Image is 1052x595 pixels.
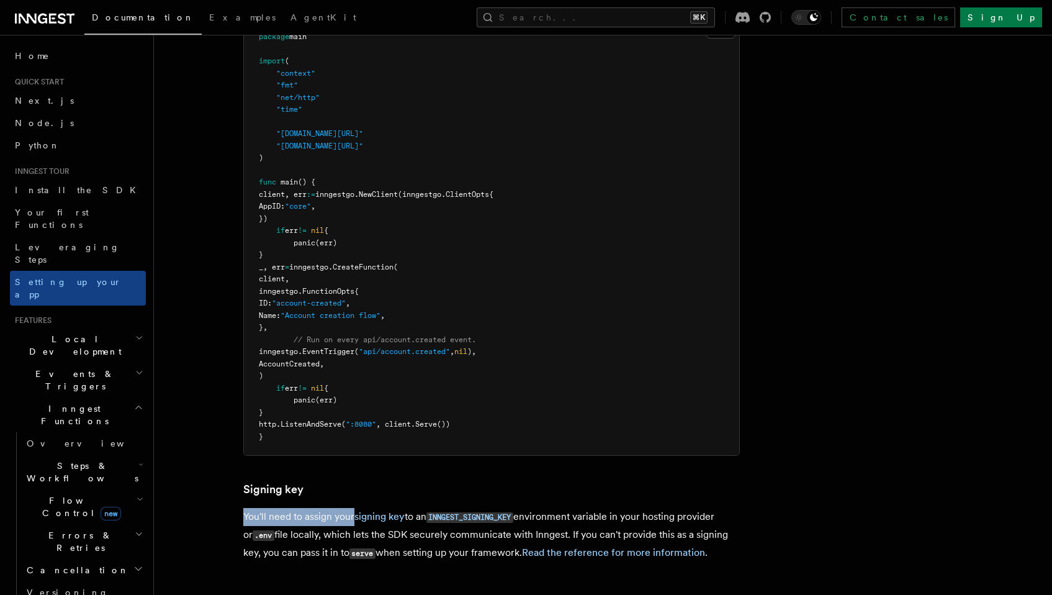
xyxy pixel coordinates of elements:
span: Next.js [15,96,74,106]
span: Setting up your app [15,277,122,299]
span: "time" [276,105,302,114]
span: nil [311,226,324,235]
button: Toggle dark mode [791,10,821,25]
span: }, [259,323,267,332]
span: Leveraging Steps [15,242,120,265]
span: http. [259,420,281,429]
span: Serve [415,420,437,429]
span: Home [15,50,50,62]
button: Errors & Retries [22,524,146,559]
span: Events & Triggers [10,368,135,393]
span: Examples [209,12,276,22]
span: () { [298,178,315,186]
span: } [259,408,263,417]
span: "context" [276,69,315,78]
code: .env [253,530,274,541]
span: Local Development [10,333,135,358]
span: "core" [285,202,311,211]
span: nil [454,347,467,356]
span: "Account creation flow" [281,311,380,320]
span: ListenAndServe [281,420,341,429]
code: INNGEST_SIGNING_KEY [426,512,513,523]
span: "net/http" [276,93,320,102]
span: := [307,190,315,199]
span: Steps & Workflows [22,460,138,484]
span: ) [259,153,263,162]
span: != [298,384,307,393]
a: Sign Up [960,7,1042,27]
span: } [259,432,263,441]
span: (err) [315,396,337,404]
a: Setting up your app [10,271,146,306]
span: AppID: [259,202,285,211]
span: ( [354,347,359,356]
span: CreateFunction [333,263,393,271]
span: inngestgo. [289,263,333,271]
span: Quick start [10,77,64,87]
span: new [101,507,121,520]
a: Read the reference for more information [522,547,705,558]
span: func [259,178,276,186]
p: You'll need to assign your to an environment variable in your hosting provider or file locally, w... [243,508,740,562]
span: NewClient [359,190,398,199]
a: Python [10,134,146,157]
span: { [324,384,328,393]
a: Documentation [84,4,202,35]
span: EventTrigger [302,347,354,356]
span: inngestgo.FunctionOpts{ [259,287,359,296]
span: Node.js [15,118,74,128]
span: Your first Functions [15,207,89,230]
span: ( [341,420,346,429]
button: Flow Controlnew [22,489,146,524]
span: Python [15,140,60,150]
span: if [276,226,285,235]
span: Overview [27,438,155,448]
button: Events & Triggers [10,363,146,397]
span: inngestgo. [259,347,302,356]
span: main [289,32,307,41]
span: _, err [259,263,285,271]
span: = [285,263,289,271]
span: , [311,202,315,211]
a: signing key [354,511,405,522]
span: , [450,347,454,356]
span: ( [393,263,398,271]
button: Cancellation [22,559,146,581]
span: != [298,226,307,235]
a: Your first Functions [10,201,146,236]
a: Install the SDK [10,179,146,201]
span: AgentKit [290,12,356,22]
span: if [276,384,285,393]
span: , client. [376,420,415,429]
a: Signing key [243,481,303,498]
span: err [285,384,298,393]
a: AgentKit [283,4,364,34]
a: Overview [22,432,146,455]
span: client, err [259,190,307,199]
a: Examples [202,4,283,34]
code: serve [349,548,375,559]
span: AccountCreated, [259,360,324,368]
span: ":8080" [346,420,376,429]
button: Local Development [10,328,146,363]
span: Inngest tour [10,166,70,176]
span: // Run on every api/account.created event. [294,335,476,344]
span: Flow Control [22,494,137,519]
span: Install the SDK [15,185,143,195]
span: { [324,226,328,235]
span: "[DOMAIN_NAME][URL]" [276,129,363,138]
span: Cancellation [22,564,129,576]
span: "account-created" [272,299,346,307]
span: } [259,250,263,259]
span: ), [467,347,476,356]
a: Leveraging Steps [10,236,146,271]
span: import [259,57,285,65]
span: Features [10,316,52,325]
span: Name: [259,311,281,320]
span: panic [294,396,315,404]
span: (err) [315,238,337,247]
span: "[DOMAIN_NAME][URL]" [276,142,363,150]
span: "fmt" [276,81,298,89]
a: INNGEST_SIGNING_KEY [426,511,513,522]
a: Home [10,45,146,67]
